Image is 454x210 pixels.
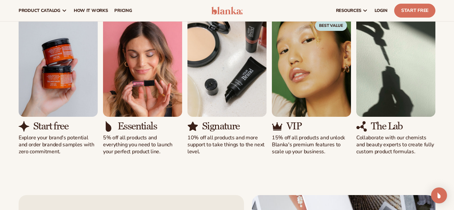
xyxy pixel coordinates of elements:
[315,20,347,31] span: Best Value
[103,16,182,117] img: Shopify Image 9
[19,16,98,117] img: Shopify Image 7
[394,4,435,18] a: Start Free
[431,187,447,203] div: Open Intercom Messenger
[33,121,68,132] h3: Start free
[272,121,283,132] img: Shopify Image 14
[272,16,351,117] img: Shopify Image 13
[356,121,367,132] img: Shopify Image 16
[272,16,351,155] div: 4 / 5
[356,16,435,117] img: Shopify Image 15
[19,8,60,13] span: product catalog
[286,121,301,132] h3: VIP
[272,134,351,155] p: 15% off all products and unlock Blanka's premium features to scale up your business.
[187,16,267,155] div: 3 / 5
[211,7,243,15] img: logo
[74,8,108,13] span: How It Works
[187,121,198,132] img: Shopify Image 12
[103,134,182,155] p: 5% off all products and everything you need to launch your perfect product line.
[118,121,157,132] h3: Essentials
[114,8,132,13] span: pricing
[103,121,114,132] img: Shopify Image 10
[336,8,361,13] span: resources
[187,134,267,155] p: 10% off all products and more support to take things to the next level.
[375,8,388,13] span: LOGIN
[202,121,240,132] h3: Signature
[19,134,98,155] p: Explore your brand’s potential and order branded samples with zero commitment.
[371,121,403,132] h3: The Lab
[356,134,435,155] p: Collaborate with our chemists and beauty experts to create fully custom product formulas.
[19,121,29,132] img: Shopify Image 8
[103,16,182,155] div: 2 / 5
[19,16,98,155] div: 1 / 5
[187,16,267,117] img: Shopify Image 11
[356,16,435,155] div: 5 / 5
